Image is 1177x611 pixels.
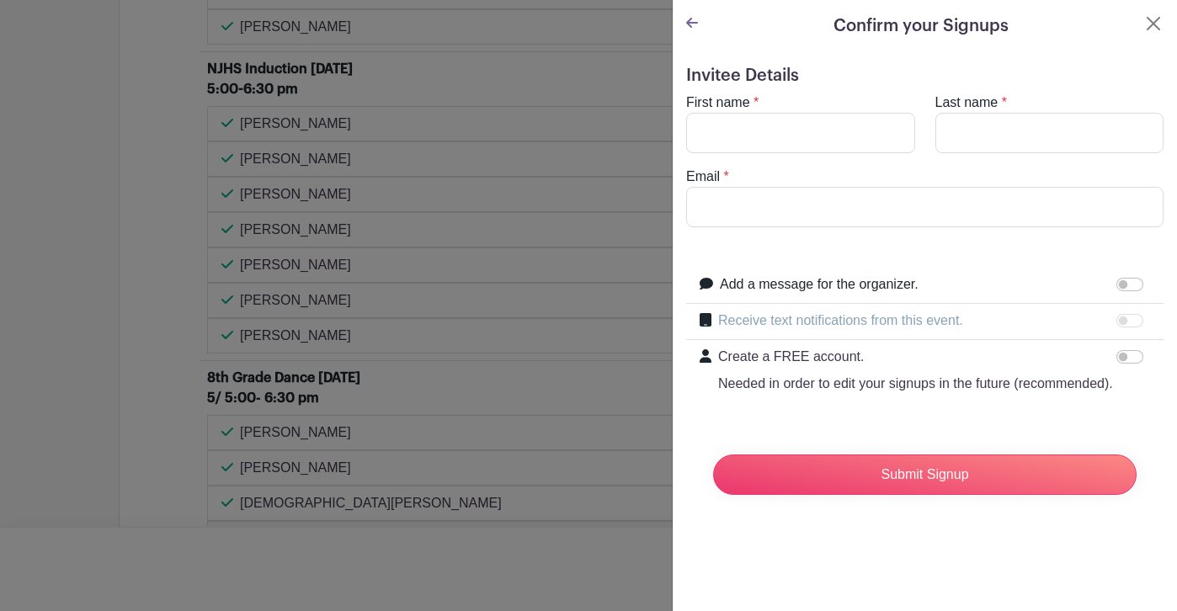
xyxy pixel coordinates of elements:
[713,454,1137,495] input: Submit Signup
[686,93,750,113] label: First name
[718,311,963,331] label: Receive text notifications from this event.
[718,374,1113,394] p: Needed in order to edit your signups in the future (recommended).
[686,66,1164,86] h5: Invitee Details
[833,13,1009,39] h5: Confirm your Signups
[1143,13,1164,34] button: Close
[720,274,919,295] label: Add a message for the organizer.
[718,347,1113,367] p: Create a FREE account.
[686,167,720,187] label: Email
[935,93,999,113] label: Last name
